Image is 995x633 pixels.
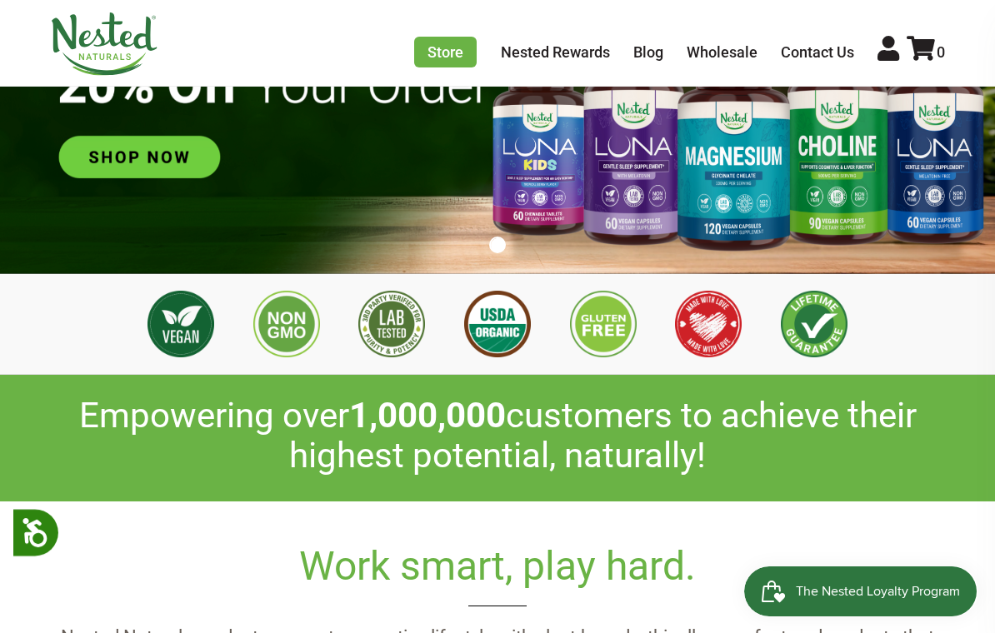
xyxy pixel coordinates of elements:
[358,291,425,357] img: 3rd Party Lab Tested
[349,395,506,436] span: 1,000,000
[147,291,214,357] img: Vegan
[501,43,610,61] a: Nested Rewards
[937,43,945,61] span: 0
[414,37,477,67] a: Store
[781,291,847,357] img: Lifetime Guarantee
[744,566,978,616] iframe: Button to open loyalty program pop-up
[907,43,945,61] a: 0
[50,12,158,76] img: Nested Naturals
[50,543,946,606] h2: Work smart, play hard.
[633,43,663,61] a: Blog
[489,237,506,253] button: 1 of 1
[781,43,854,61] a: Contact Us
[253,291,320,357] img: Non GMO
[687,43,757,61] a: Wholesale
[675,291,742,357] img: Made with Love
[50,396,946,476] h2: Empowering over customers to achieve their highest potential, naturally!
[570,291,637,357] img: Gluten Free
[464,291,531,357] img: USDA Organic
